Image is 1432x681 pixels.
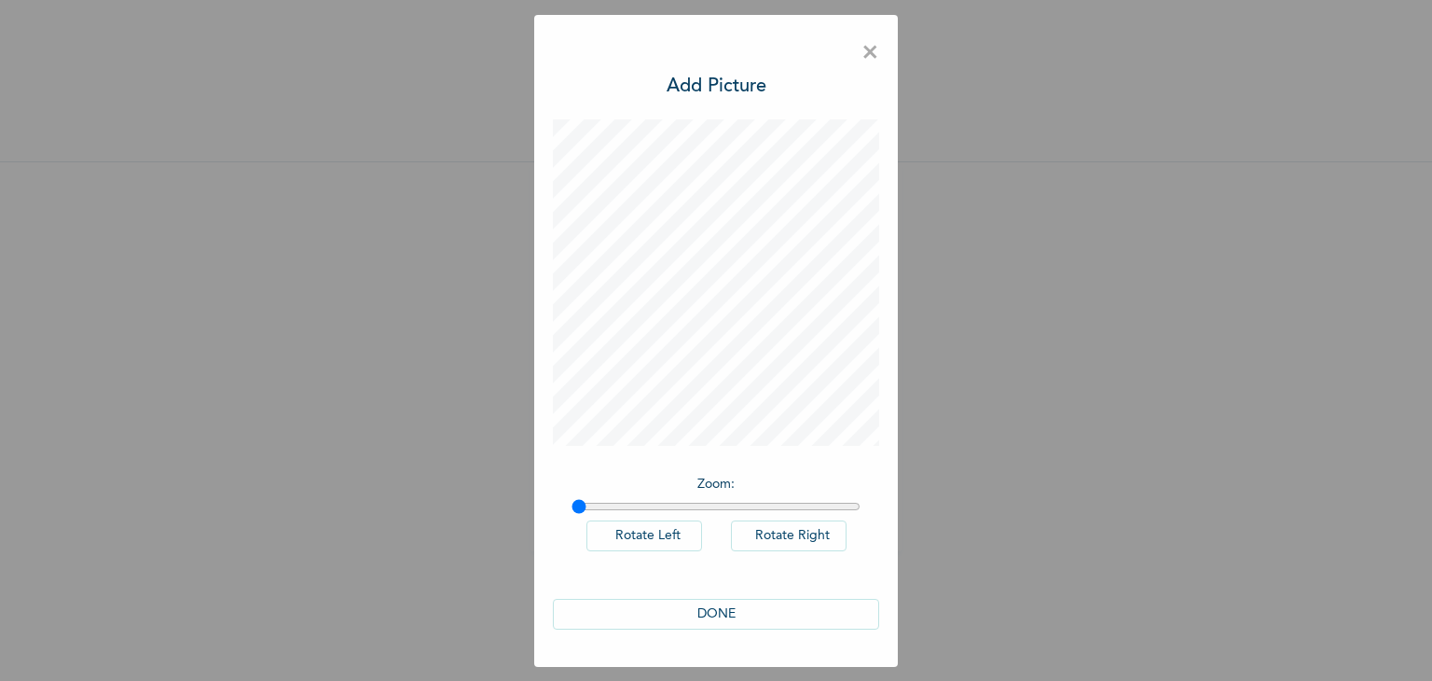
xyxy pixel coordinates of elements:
h3: Add Picture [667,73,766,101]
button: Rotate Left [586,521,702,551]
button: DONE [553,599,879,630]
span: × [861,34,879,73]
span: Please add a recent Passport Photograph [548,342,884,418]
p: Zoom : [571,475,861,494]
button: Rotate Right [731,521,847,551]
